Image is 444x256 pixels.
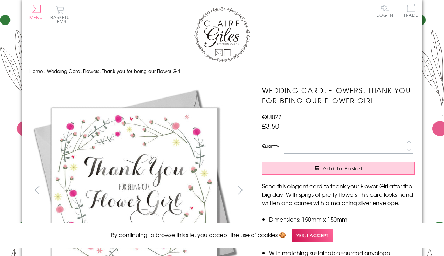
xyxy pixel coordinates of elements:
p: Send this elegant card to thank your Flower Girl after the big day. With sprigs of pretty flowers... [262,182,415,207]
span: Wedding Card, Flowers, Thank you for being our Flower Girl [47,68,180,74]
button: Add to Basket [262,162,415,175]
span: £3.50 [262,121,279,131]
li: Dimensions: 150mm x 150mm [269,215,415,223]
button: Basket0 items [50,6,70,23]
button: Menu [29,5,43,19]
span: Menu [29,14,43,20]
a: Trade [404,4,418,19]
button: prev [29,182,45,198]
button: next [232,182,248,198]
a: Home [29,68,43,74]
label: Quantity [262,143,279,149]
span: Add to Basket [323,165,363,172]
nav: breadcrumbs [29,64,415,79]
h1: Wedding Card, Flowers, Thank you for being our Flower Girl [262,85,415,106]
span: › [44,68,46,74]
a: Log In [377,4,394,17]
span: Yes, I accept [292,229,333,242]
img: Claire Giles Greetings Cards [194,7,250,62]
span: 0 items [54,14,70,25]
span: Trade [404,4,418,17]
span: QUI022 [262,113,281,121]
